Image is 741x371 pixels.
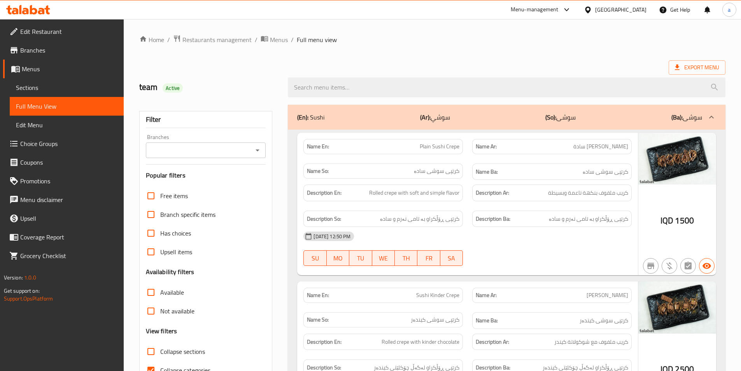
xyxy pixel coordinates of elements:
[307,167,329,175] strong: Name So:
[173,35,252,45] a: Restaurants management
[638,133,716,185] img: Special_Crepe_Plain_Sushi638952654941113278.jpg
[307,316,329,324] strong: Name So:
[414,167,459,175] span: کرێپی سوشى سادە
[330,253,346,264] span: MO
[580,316,628,325] span: کرێپی سوشى کیندەر
[163,84,183,92] span: Active
[327,250,349,266] button: MO
[675,213,694,228] span: 1500
[16,120,117,130] span: Edit Menu
[307,214,341,224] strong: Description So:
[160,229,191,238] span: Has choices
[146,171,266,180] h3: Popular filters
[416,291,459,299] span: Sushi Kinder Crepe
[3,153,124,172] a: Coupons
[443,253,460,264] span: SA
[20,158,117,167] span: Coupons
[20,46,117,55] span: Branches
[16,102,117,111] span: Full Menu View
[20,176,117,186] span: Promotions
[349,250,372,266] button: TU
[307,142,329,151] strong: Name En:
[270,35,288,44] span: Menus
[671,111,683,123] b: (Ba):
[160,191,188,200] span: Free items
[3,172,124,190] a: Promotions
[167,35,170,44] li: /
[554,337,628,347] span: كريب ملفوف مع شوكولاتة كيندر
[476,316,498,325] strong: Name Ba:
[20,214,117,223] span: Upsell
[662,258,677,274] button: Purchased item
[297,111,308,123] b: (En):
[476,214,510,224] strong: Description Ba:
[4,294,53,304] a: Support.OpsPlatform
[307,253,323,264] span: SU
[303,250,326,266] button: SU
[20,195,117,204] span: Menu disclaimer
[20,232,117,242] span: Coverage Report
[420,113,450,122] p: سوشي
[660,213,673,228] span: IQD
[382,337,459,347] span: Rolled crepe with kinder chocolate
[20,27,117,36] span: Edit Restaurant
[420,142,459,151] span: Plain Sushi Crepe
[3,134,124,153] a: Choice Groups
[288,77,725,97] input: search
[440,250,463,266] button: SA
[139,35,164,44] a: Home
[10,78,124,97] a: Sections
[476,167,498,177] strong: Name Ba:
[182,35,252,44] span: Restaurants management
[549,214,628,224] span: کرێپی ڕۆڵکراو بە تامی نەرم و سادە
[3,209,124,228] a: Upsell
[291,35,294,44] li: /
[160,347,205,356] span: Collapse sections
[3,41,124,60] a: Branches
[16,83,117,92] span: Sections
[511,5,559,14] div: Menu-management
[638,281,716,333] img: Special_Crepe_Sushi_Kinde638952655184726333.jpg
[595,5,646,14] div: [GEOGRAPHIC_DATA]
[3,228,124,246] a: Coverage Report
[160,288,184,297] span: Available
[369,188,459,198] span: Rolled crepe with soft and simple flavor
[398,253,414,264] span: TH
[375,253,392,264] span: WE
[476,337,509,347] strong: Description Ar:
[573,142,628,151] span: [PERSON_NAME] سادة
[728,5,730,14] span: a
[20,251,117,260] span: Grocery Checklist
[10,97,124,116] a: Full Menu View
[163,83,183,93] div: Active
[307,188,342,198] strong: Description En:
[288,105,725,130] div: (En): Sushi(Ar):سوشي(So):سوشى(Ba):سوشى
[24,273,36,283] span: 1.0.0
[420,253,437,264] span: FR
[146,111,266,128] div: Filter
[4,286,40,296] span: Get support on:
[643,258,659,274] button: Not branch specific item
[160,306,194,316] span: Not available
[297,35,337,44] span: Full menu view
[20,139,117,148] span: Choice Groups
[4,273,23,283] span: Version:
[587,291,628,299] span: [PERSON_NAME]
[310,233,354,240] span: [DATE] 12:50 PM
[307,337,342,347] strong: Description En:
[307,291,329,299] strong: Name En:
[417,250,440,266] button: FR
[252,145,263,156] button: Open
[261,35,288,45] a: Menus
[160,210,215,219] span: Branch specific items
[352,253,369,264] span: TU
[675,63,719,72] span: Export Menu
[146,327,177,336] h3: View filters
[255,35,258,44] li: /
[583,167,628,177] span: کرێپی سوشى سادە
[671,113,702,122] p: سوشى
[476,188,509,198] strong: Description Ar:
[380,214,459,224] span: کرێپی ڕۆڵکراو بە تامی نەرم و سادە
[22,64,117,74] span: Menus
[297,113,324,122] p: Sushi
